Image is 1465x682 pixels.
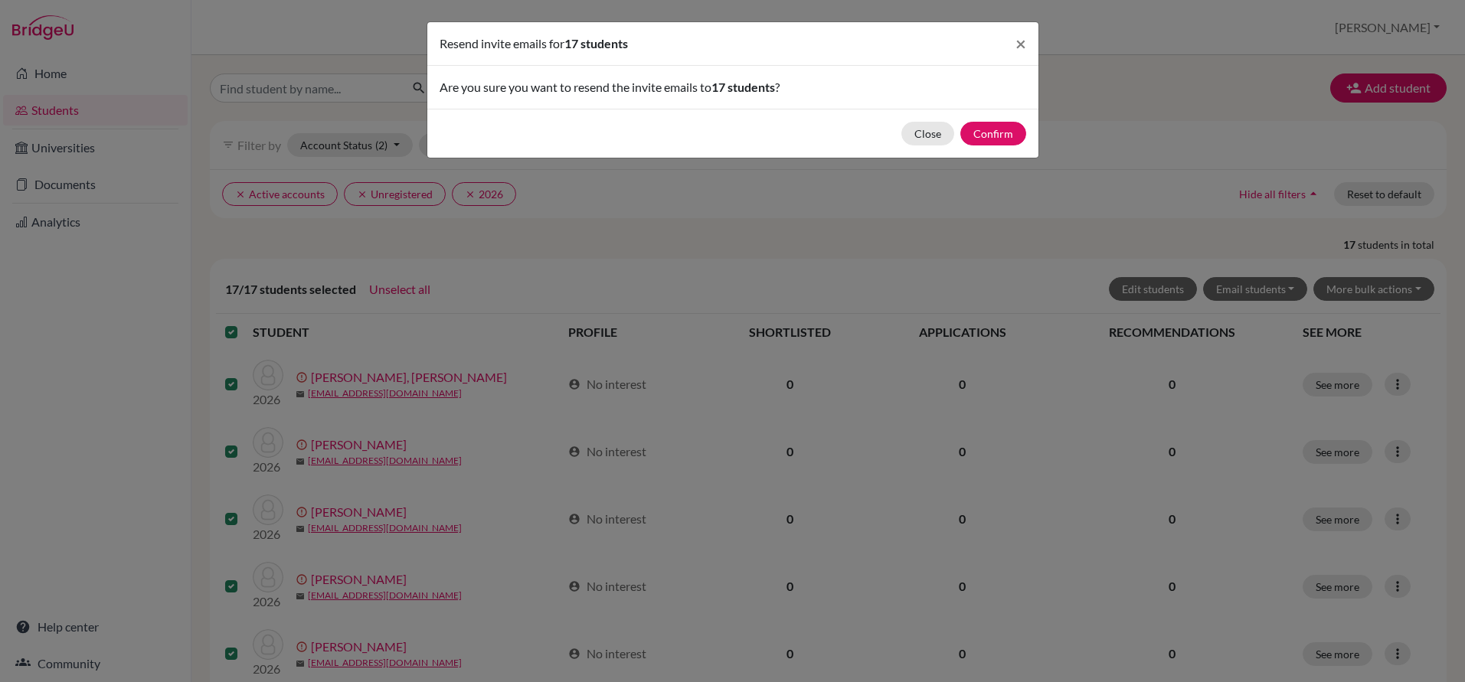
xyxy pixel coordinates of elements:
span: 17 students [564,36,628,51]
button: Close [1003,22,1038,65]
p: Are you sure you want to resend the invite emails to ? [440,78,1026,96]
span: × [1015,32,1026,54]
span: 17 students [711,80,775,94]
button: Close [901,122,954,145]
button: Confirm [960,122,1026,145]
span: Resend invite emails for [440,36,564,51]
